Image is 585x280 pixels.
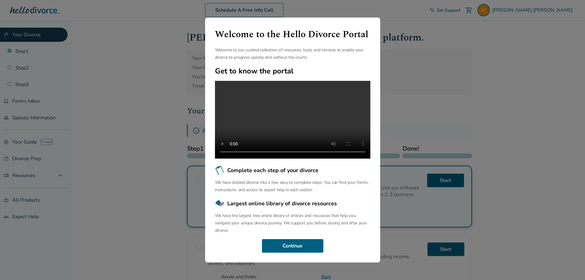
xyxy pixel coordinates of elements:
[227,199,337,207] span: Largest online library of divorce resources
[215,27,370,41] h1: Welcome to the Hello Divorce Portal
[215,165,225,175] img: Complete each step of your divorce
[262,239,323,253] button: Continue
[215,66,370,76] h2: Get to know the portal
[215,199,225,208] img: Largest online library of divorce resources
[227,166,318,174] span: Complete each step of your divorce
[215,46,370,61] p: Welcome to our curated collection of resources, tools and services to enable your divorce to prog...
[554,250,585,280] iframe: Chat Widget
[215,212,370,234] p: We have the largest free online library of articles and resources that help you navigate your uni...
[215,179,370,194] p: We have divided divorce into a few easy to complete steps. You can find your forms, instructions,...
